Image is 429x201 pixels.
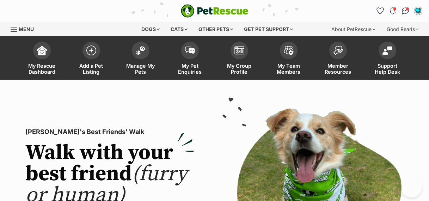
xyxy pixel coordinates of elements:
a: My Group Profile [215,38,264,80]
a: Add a Pet Listing [67,38,116,80]
img: manage-my-pets-icon-02211641906a0b7f246fdf0571729dbe1e7629f14944591b6c1af311fb30b64b.svg [136,46,146,55]
iframe: Help Scout Beacon - Open [401,176,422,197]
a: Conversations [400,5,411,17]
img: help-desk-icon-fdf02630f3aa405de69fd3d07c3f3aa587a6932b1a1747fa1d2bba05be0121f9.svg [382,46,392,55]
a: Menu [11,22,39,35]
a: Member Resources [313,38,363,80]
img: dashboard-icon-eb2f2d2d3e046f16d808141f083e7271f6b2e854fb5c12c21221c1fb7104beca.svg [37,45,47,55]
button: My account [412,5,424,17]
a: My Rescue Dashboard [17,38,67,80]
a: PetRescue [181,4,249,18]
span: Support Help Desk [372,63,403,75]
span: My Pet Enquiries [174,63,206,75]
a: Manage My Pets [116,38,165,80]
div: Dogs [136,22,165,36]
img: pet-enquiries-icon-7e3ad2cf08bfb03b45e93fb7055b45f3efa6380592205ae92323e6603595dc1f.svg [185,47,195,54]
ul: Account quick links [374,5,424,17]
img: member-resources-icon-8e73f808a243e03378d46382f2149f9095a855e16c252ad45f914b54edf8863c.svg [333,45,343,55]
span: Add a Pet Listing [75,63,107,75]
div: About PetRescue [326,22,380,36]
div: Cats [166,22,192,36]
button: Notifications [387,5,398,17]
img: group-profile-icon-3fa3cf56718a62981997c0bc7e787c4b2cf8bcc04b72c1350f741eb67cf2f40e.svg [234,46,244,55]
a: My Team Members [264,38,313,80]
span: Manage My Pets [125,63,157,75]
a: Favourites [374,5,386,17]
span: My Team Members [273,63,305,75]
a: My Pet Enquiries [165,38,215,80]
div: Other pets [194,22,238,36]
p: [PERSON_NAME]'s Best Friends' Walk [25,127,195,137]
div: Good Reads [382,22,424,36]
span: My Rescue Dashboard [26,63,58,75]
img: notifications-46538b983faf8c2785f20acdc204bb7945ddae34d4c08c2a6579f10ce5e182be.svg [390,7,396,14]
a: Support Help Desk [363,38,412,80]
img: team-members-icon-5396bd8760b3fe7c0b43da4ab00e1e3bb1a5d9ba89233759b79545d2d3fc5d0d.svg [284,46,294,55]
img: Sam profile pic [415,7,422,14]
span: Member Resources [322,63,354,75]
img: chat-41dd97257d64d25036548639549fe6c8038ab92f7586957e7f3b1b290dea8141.svg [402,7,409,14]
div: Get pet support [239,22,298,36]
img: add-pet-listing-icon-0afa8454b4691262ce3f59096e99ab1cd57d4a30225e0717b998d2c9b9846f56.svg [86,45,96,55]
img: logo-e224e6f780fb5917bec1dbf3a21bbac754714ae5b6737aabdf751b685950b380.svg [181,4,249,18]
span: Menu [19,26,34,32]
span: My Group Profile [223,63,255,75]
